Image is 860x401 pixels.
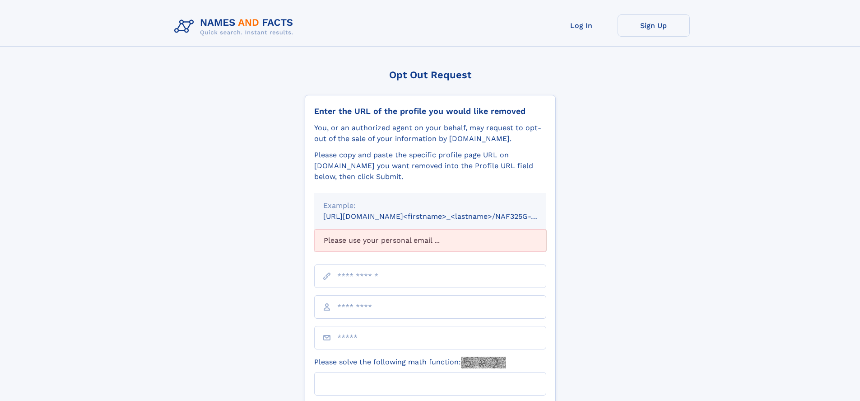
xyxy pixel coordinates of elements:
div: Example: [323,200,537,211]
div: You, or an authorized agent on your behalf, may request to opt-out of the sale of your informatio... [314,123,546,144]
a: Log In [545,14,618,37]
div: Please copy and paste the specific profile page URL on [DOMAIN_NAME] you want removed into the Pr... [314,150,546,182]
img: Logo Names and Facts [171,14,301,39]
a: Sign Up [618,14,690,37]
label: Please solve the following math function: [314,357,506,368]
div: Opt Out Request [305,69,556,80]
div: Please use your personal email ... [314,229,546,252]
small: [URL][DOMAIN_NAME]<firstname>_<lastname>/NAF325G-xxxxxxxx [323,212,563,221]
div: Enter the URL of the profile you would like removed [314,106,546,116]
